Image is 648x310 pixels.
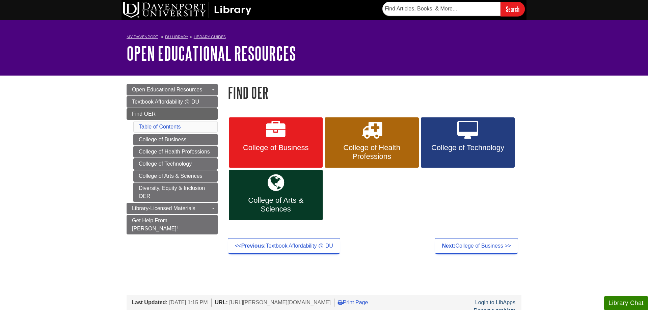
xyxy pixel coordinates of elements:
a: My Davenport [127,34,158,40]
a: College of Arts & Sciences [229,170,323,220]
a: College of Technology [421,117,515,168]
span: [DATE] 1:15 PM [169,300,208,305]
a: College of Health Professions [133,146,218,158]
span: Library-Licensed Materials [132,205,195,211]
a: College of Business [229,117,323,168]
a: College of Business [133,134,218,145]
form: Searches DU Library's articles, books, and more [382,2,525,16]
strong: Previous: [241,243,266,249]
a: Library Guides [194,34,226,39]
span: College of Business [234,143,318,152]
a: Diversity, Equity & Inclusion OER [133,182,218,202]
span: Get Help From [PERSON_NAME]! [132,218,178,231]
span: Find OER [132,111,156,117]
span: Open Educational Resources [132,87,202,92]
a: Open Educational Resources [127,43,296,64]
a: Print Page [338,300,368,305]
a: DU Library [165,34,188,39]
span: College of Arts & Sciences [234,196,318,214]
span: College of Health Professions [330,143,413,161]
input: Search [501,2,525,16]
a: College of Technology [133,158,218,170]
i: Print Page [338,300,343,305]
img: DU Library [123,2,251,18]
div: Guide Page Menu [127,84,218,234]
span: College of Technology [426,143,510,152]
a: Get Help From [PERSON_NAME]! [127,215,218,234]
span: [URL][PERSON_NAME][DOMAIN_NAME] [229,300,331,305]
span: Textbook Affordability @ DU [132,99,199,105]
a: Library-Licensed Materials [127,203,218,214]
a: <<Previous:Textbook Affordability @ DU [228,238,340,254]
a: College of Arts & Sciences [133,170,218,182]
button: Library Chat [604,296,648,310]
h1: Find OER [228,84,521,101]
nav: breadcrumb [127,32,521,43]
span: Last Updated: [132,300,168,305]
input: Find Articles, Books, & More... [382,2,501,16]
a: Login to LibApps [475,300,515,305]
a: Next:College of Business >> [435,238,518,254]
a: Open Educational Resources [127,84,218,95]
a: Textbook Affordability @ DU [127,96,218,108]
strong: Next: [442,243,455,249]
a: College of Health Professions [325,117,418,168]
a: Find OER [127,108,218,120]
span: URL: [215,300,228,305]
a: Table of Contents [139,124,181,130]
